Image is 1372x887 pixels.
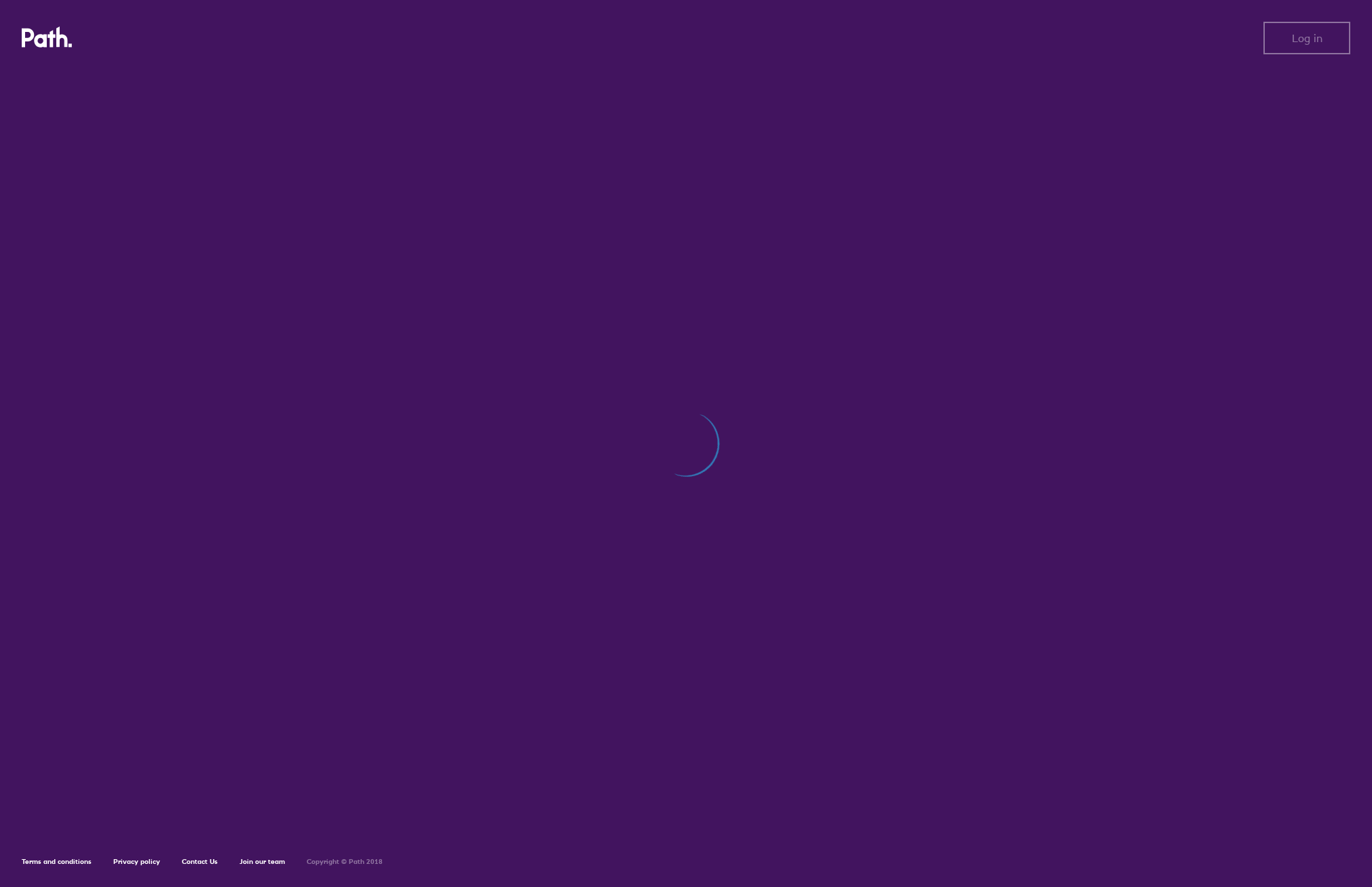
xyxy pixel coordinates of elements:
[22,857,92,866] a: Terms and conditions
[1292,32,1322,44] span: Log in
[113,857,160,866] a: Privacy policy
[240,857,285,866] a: Join our team
[1263,22,1350,54] button: Log in
[182,857,218,866] a: Contact Us
[307,858,383,866] h6: Copyright © Path 2018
